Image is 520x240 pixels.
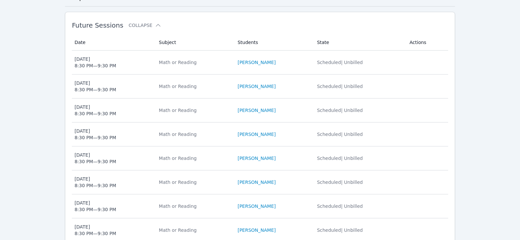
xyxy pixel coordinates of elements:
div: [DATE] 8:30 PM — 9:30 PM [74,152,116,165]
th: Actions [406,34,448,51]
tr: [DATE]8:30 PM—9:30 PMMath or Reading[PERSON_NAME]Scheduled| Unbilled [72,146,448,170]
div: Math or Reading [159,203,230,209]
div: Math or Reading [159,179,230,185]
span: Scheduled | Unbilled [317,228,363,233]
a: [PERSON_NAME] [238,83,276,90]
div: Math or Reading [159,83,230,90]
tr: [DATE]8:30 PM—9:30 PMMath or Reading[PERSON_NAME]Scheduled| Unbilled [72,51,448,75]
tr: [DATE]8:30 PM—9:30 PMMath or Reading[PERSON_NAME]Scheduled| Unbilled [72,75,448,98]
span: Scheduled | Unbilled [317,156,363,161]
span: Scheduled | Unbilled [317,108,363,113]
a: [PERSON_NAME] [238,131,276,138]
div: [DATE] 8:30 PM — 9:30 PM [74,128,116,141]
div: Math or Reading [159,107,230,114]
a: [PERSON_NAME] [238,179,276,185]
div: [DATE] 8:30 PM — 9:30 PM [74,104,116,117]
div: [DATE] 8:30 PM — 9:30 PM [74,56,116,69]
th: State [313,34,406,51]
span: Scheduled | Unbilled [317,60,363,65]
a: [PERSON_NAME] [238,155,276,162]
span: Scheduled | Unbilled [317,132,363,137]
div: Math or Reading [159,227,230,233]
a: [PERSON_NAME] [238,227,276,233]
a: [PERSON_NAME] [238,59,276,66]
tr: [DATE]8:30 PM—9:30 PMMath or Reading[PERSON_NAME]Scheduled| Unbilled [72,98,448,122]
div: [DATE] 8:30 PM — 9:30 PM [74,224,116,237]
div: Math or Reading [159,59,230,66]
a: [PERSON_NAME] [238,107,276,114]
th: Students [234,34,313,51]
div: [DATE] 8:30 PM — 9:30 PM [74,176,116,189]
tr: [DATE]8:30 PM—9:30 PMMath or Reading[PERSON_NAME]Scheduled| Unbilled [72,122,448,146]
tr: [DATE]8:30 PM—9:30 PMMath or Reading[PERSON_NAME]Scheduled| Unbilled [72,170,448,194]
div: [DATE] 8:30 PM — 9:30 PM [74,80,116,93]
span: Scheduled | Unbilled [317,180,363,185]
span: Future Sessions [72,21,123,29]
button: Collapse [129,22,161,29]
tr: [DATE]8:30 PM—9:30 PMMath or Reading[PERSON_NAME]Scheduled| Unbilled [72,194,448,218]
th: Date [72,34,155,51]
div: Math or Reading [159,131,230,138]
div: [DATE] 8:30 PM — 9:30 PM [74,200,116,213]
th: Subject [155,34,234,51]
span: Scheduled | Unbilled [317,204,363,209]
a: [PERSON_NAME] [238,203,276,209]
span: Scheduled | Unbilled [317,84,363,89]
div: Math or Reading [159,155,230,162]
